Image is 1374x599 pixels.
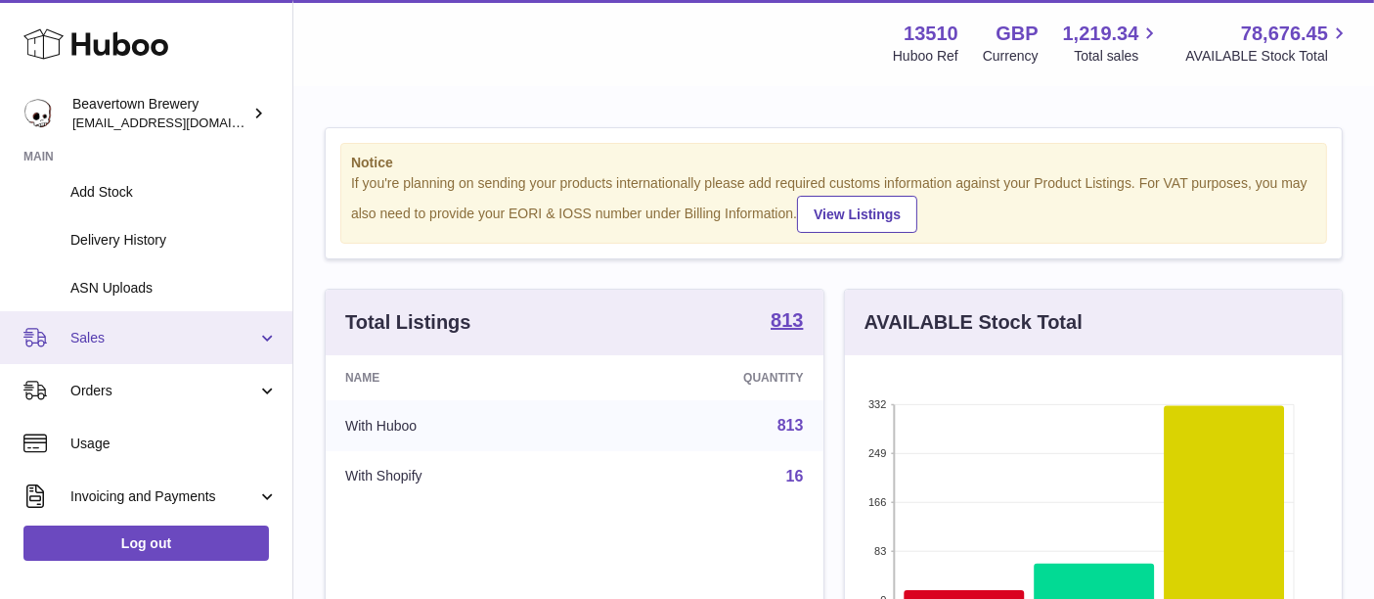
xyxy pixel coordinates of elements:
th: Name [326,355,594,400]
h3: AVAILABLE Stock Total [864,309,1083,336]
span: 78,676.45 [1241,21,1328,47]
strong: 813 [771,310,803,330]
a: View Listings [797,196,917,233]
a: 813 [777,417,804,434]
img: internalAdmin-13510@internal.huboo.com [23,99,53,128]
span: AVAILABLE Stock Total [1185,47,1351,66]
a: 813 [771,310,803,334]
span: Total sales [1074,47,1161,66]
span: Delivery History [70,231,278,250]
span: Usage [70,435,278,453]
span: Invoicing and Payments [70,487,257,506]
strong: GBP [996,21,1038,47]
a: 16 [786,468,804,484]
span: Add Stock [70,183,278,202]
span: [EMAIL_ADDRESS][DOMAIN_NAME] [72,115,288,130]
span: Orders [70,382,257,400]
text: 332 [868,398,886,410]
a: 78,676.45 AVAILABLE Stock Total [1185,21,1351,66]
td: With Huboo [326,400,594,451]
td: With Shopify [326,451,594,502]
div: If you're planning on sending your products internationally please add required customs informati... [351,174,1316,233]
text: 83 [874,545,886,557]
span: ASN Uploads [70,279,278,298]
text: 249 [868,447,886,459]
span: Sales [70,329,257,347]
span: 1,219.34 [1063,21,1139,47]
div: Huboo Ref [893,47,958,66]
strong: 13510 [904,21,958,47]
h3: Total Listings [345,309,471,336]
a: 1,219.34 Total sales [1063,21,1162,66]
th: Quantity [594,355,822,400]
strong: Notice [351,154,1316,172]
text: 166 [868,496,886,508]
div: Beavertown Brewery [72,95,248,132]
div: Currency [983,47,1039,66]
a: Log out [23,526,269,561]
